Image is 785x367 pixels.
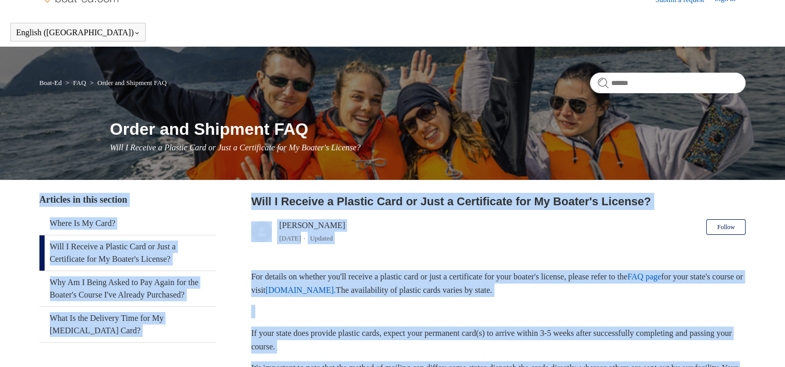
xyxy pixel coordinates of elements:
li: Order and Shipment FAQ [88,79,167,87]
a: FAQ [73,79,86,87]
h1: Order and Shipment FAQ [110,117,746,142]
p: For details on whether you'll receive a plastic card or just a certificate for your boater's lice... [251,270,746,297]
span: Will I Receive a Plastic Card or Just a Certificate for My Boater's License? [110,143,361,152]
a: Boat-Ed [39,79,62,87]
a: Why Am I Being Asked to Pay Again for the Boater's Course I've Already Purchased? [39,271,216,306]
span: Articles in this section [39,194,127,205]
a: Order and Shipment FAQ [98,79,167,87]
time: 04/08/2025, 09:43 [279,234,301,242]
li: Updated [310,234,333,242]
div: [PERSON_NAME] [279,219,345,244]
a: FAQ page [627,272,661,281]
li: Boat-Ed [39,79,64,87]
a: Will I Receive a Plastic Card or Just a Certificate for My Boater's License? [39,235,216,271]
a: [DOMAIN_NAME]. [266,286,336,294]
h2: Will I Receive a Plastic Card or Just a Certificate for My Boater's License? [251,193,746,210]
button: English ([GEOGRAPHIC_DATA]) [16,28,140,37]
li: FAQ [63,79,88,87]
a: What Is the Delivery Time for My [MEDICAL_DATA] Card? [39,307,216,342]
a: Where Is My Card? [39,212,216,235]
p: If your state does provide plastic cards, expect your permanent card(s) to arrive within 3-5 week... [251,327,746,353]
input: Search [590,73,746,93]
button: Follow Article [706,219,746,235]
